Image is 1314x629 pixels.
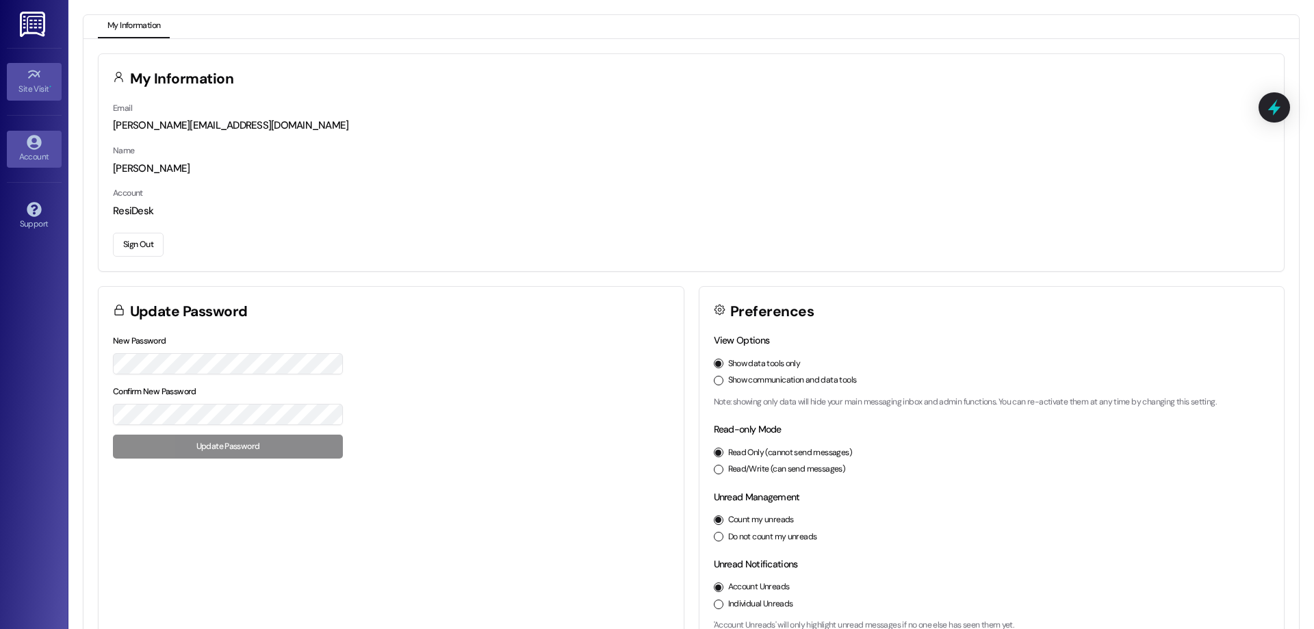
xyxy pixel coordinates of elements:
div: ResiDesk [113,204,1270,218]
img: ResiDesk Logo [20,12,48,37]
h3: Update Password [130,305,248,319]
label: Individual Unreads [728,598,793,611]
label: Confirm New Password [113,386,196,397]
label: Unread Management [714,491,800,503]
label: Account [113,188,143,198]
h3: Preferences [730,305,814,319]
label: Show data tools only [728,358,801,370]
label: Read-only Mode [714,423,782,435]
div: [PERSON_NAME][EMAIL_ADDRESS][DOMAIN_NAME] [113,118,1270,133]
label: Read Only (cannot send messages) [728,447,852,459]
label: Name [113,145,135,156]
label: New Password [113,335,166,346]
button: My Information [98,15,170,38]
label: Count my unreads [728,514,794,526]
a: Support [7,198,62,235]
a: Site Visit • [7,63,62,100]
label: Account Unreads [728,581,790,593]
label: Email [113,103,132,114]
button: Sign Out [113,233,164,257]
label: Show communication and data tools [728,374,857,387]
a: Account [7,131,62,168]
label: Read/Write (can send messages) [728,463,846,476]
label: Do not count my unreads [728,531,817,543]
p: Note: showing only data will hide your main messaging inbox and admin functions. You can re-activ... [714,396,1270,409]
span: • [49,82,51,92]
div: [PERSON_NAME] [113,162,1270,176]
label: View Options [714,334,770,346]
h3: My Information [130,72,234,86]
label: Unread Notifications [714,558,798,570]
